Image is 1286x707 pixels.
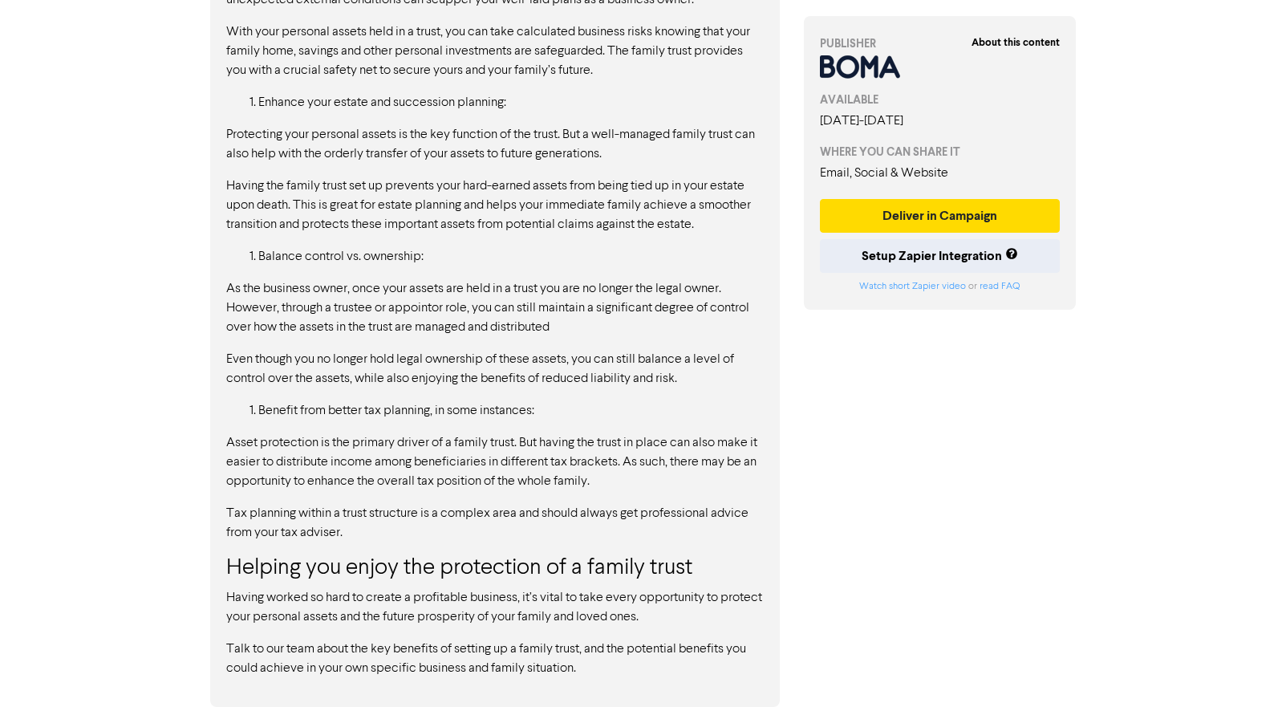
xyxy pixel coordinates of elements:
[820,199,1061,233] button: Deliver in Campaign
[820,144,1061,160] div: WHERE YOU CAN SHARE IT
[258,247,764,266] li: Balance control vs. ownership:
[226,350,764,388] p: Even though you no longer hold legal ownership of these assets, you can still balance a level of ...
[820,164,1061,183] div: Email, Social & Website
[972,36,1060,49] strong: About this content
[820,112,1061,131] div: [DATE] - [DATE]
[226,433,764,491] p: Asset protection is the primary driver of a family trust. But having the trust in place can also ...
[820,91,1061,108] div: AVAILABLE
[980,282,1020,291] a: read FAQ
[226,588,764,627] p: Having worked so hard to create a profitable business, it’s vital to take every opportunity to pr...
[258,93,764,112] li: Enhance your estate and succession planning:
[226,279,764,337] p: As the business owner, once your assets are held in a trust you are no longer the legal owner. Ho...
[820,239,1061,273] button: Setup Zapier Integration
[258,401,764,421] li: Benefit from better tax planning, in some instances:
[820,35,1061,52] div: PUBLISHER
[226,555,764,583] h3: Helping you enjoy the protection of a family trust
[859,282,966,291] a: Watch short Zapier video
[226,640,764,678] p: Talk to our team about the key benefits of setting up a family trust, and the potential benefits ...
[226,22,764,80] p: With your personal assets held in a trust, you can take calculated business risks knowing that yo...
[1080,534,1286,707] iframe: Chat Widget
[226,125,764,164] p: Protecting your personal assets is the key function of the trust. But a well-managed family trust...
[226,504,764,542] p: Tax planning within a trust structure is a complex area and should always get professional advice...
[226,177,764,234] p: Having the family trust set up prevents your hard-earned assets from being tied up in your estate...
[820,279,1061,294] div: or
